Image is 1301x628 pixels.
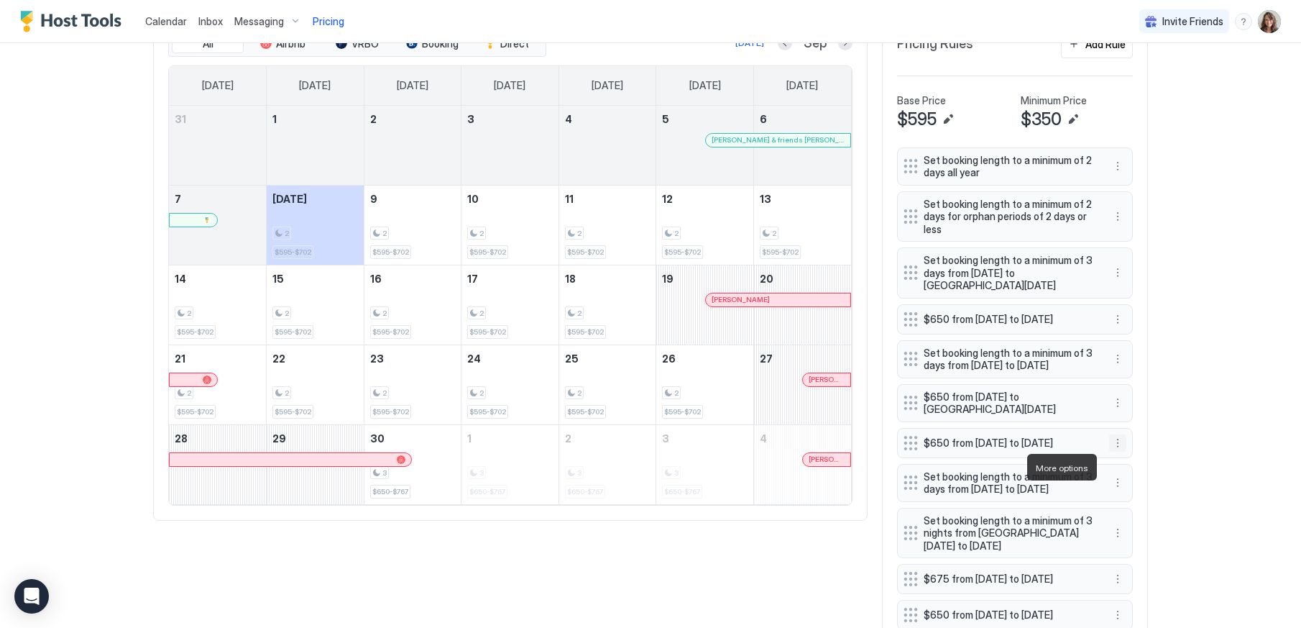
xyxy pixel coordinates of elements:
[267,345,364,372] a: September 22, 2025
[203,37,213,50] span: All
[175,352,185,365] span: 21
[559,106,656,132] a: September 4, 2025
[1036,463,1088,473] span: More options
[372,327,409,337] span: $595-$702
[565,113,572,125] span: 4
[169,425,266,452] a: September 28, 2025
[313,15,344,28] span: Pricing
[656,265,753,292] a: September 19, 2025
[809,455,845,464] div: [PERSON_NAME]
[577,229,581,238] span: 2
[804,35,827,52] span: Sep
[272,273,284,285] span: 15
[1109,158,1126,175] div: menu
[382,388,387,398] span: 2
[187,388,191,398] span: 2
[364,185,461,265] td: September 9, 2025
[753,345,851,424] td: September 27, 2025
[1109,350,1126,368] button: More options
[285,229,289,238] span: 2
[364,265,461,292] a: September 16, 2025
[372,487,408,496] span: $650-$767
[461,106,559,186] td: September 3, 2025
[372,407,409,417] span: $595-$702
[461,265,558,292] a: September 17, 2025
[674,229,679,238] span: 2
[382,309,387,318] span: 2
[656,186,753,212] a: September 12, 2025
[809,375,845,384] span: [PERSON_NAME]
[656,265,754,345] td: September 19, 2025
[145,14,187,29] a: Calendar
[1109,311,1126,328] div: menu
[471,34,543,54] button: Direct
[364,106,461,186] td: September 2, 2025
[1109,570,1126,588] div: menu
[175,273,186,285] span: 14
[20,11,128,32] div: Host Tools Logo
[689,79,721,92] span: [DATE]
[1109,264,1126,281] button: More options
[778,36,792,50] button: Previous month
[838,36,852,50] button: Next month
[1162,15,1223,28] span: Invite Friends
[924,254,1095,292] span: Set booking length to a minimum of 3 days from [DATE] to [GEOGRAPHIC_DATA][DATE]
[285,309,289,318] span: 2
[364,425,461,452] a: September 30, 2025
[1109,524,1126,542] div: menu
[565,193,574,205] span: 11
[662,273,674,285] span: 19
[272,432,286,445] span: 29
[924,313,1095,326] span: $650 from [DATE] to [DATE]
[469,407,506,417] span: $595-$702
[267,185,364,265] td: September 8, 2025
[364,345,461,424] td: September 23, 2025
[267,265,364,292] a: September 15, 2025
[479,309,484,318] span: 2
[1109,311,1126,328] button: More options
[760,273,773,285] span: 20
[469,247,506,257] span: $595-$702
[267,425,364,452] a: September 29, 2025
[656,345,753,372] a: September 26, 2025
[479,66,540,105] a: Wednesday
[753,106,851,186] td: September 6, 2025
[924,470,1095,496] span: Set booking length to a minimum of 3 days from [DATE] to [DATE]
[370,113,377,125] span: 2
[753,265,851,345] td: September 20, 2025
[1109,208,1126,225] button: More options
[656,424,754,504] td: October 3, 2025
[145,15,187,27] span: Calendar
[267,106,364,132] a: September 1, 2025
[577,388,581,398] span: 2
[592,79,623,92] span: [DATE]
[1109,264,1126,281] div: menu
[662,113,669,125] span: 5
[712,135,845,145] span: [PERSON_NAME] & friends [PERSON_NAME]
[786,79,818,92] span: [DATE]
[272,352,285,365] span: 22
[461,106,558,132] a: September 3, 2025
[382,229,387,238] span: 2
[754,265,851,292] a: September 20, 2025
[558,345,656,424] td: September 25, 2025
[1109,474,1126,491] div: menu
[272,113,277,125] span: 1
[1109,434,1126,452] div: menu
[674,388,679,398] span: 2
[364,106,461,132] a: September 2, 2025
[169,185,267,265] td: September 7, 2025
[351,37,379,50] span: VRBO
[656,345,754,424] td: September 26, 2025
[656,425,753,452] a: October 3, 2025
[285,66,345,105] a: Monday
[1109,158,1126,175] button: More options
[762,247,799,257] span: $595-$702
[567,327,604,337] span: $595-$702
[712,295,770,304] span: [PERSON_NAME]
[175,193,181,205] span: 7
[169,106,267,186] td: August 31, 2025
[321,34,393,54] button: VRBO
